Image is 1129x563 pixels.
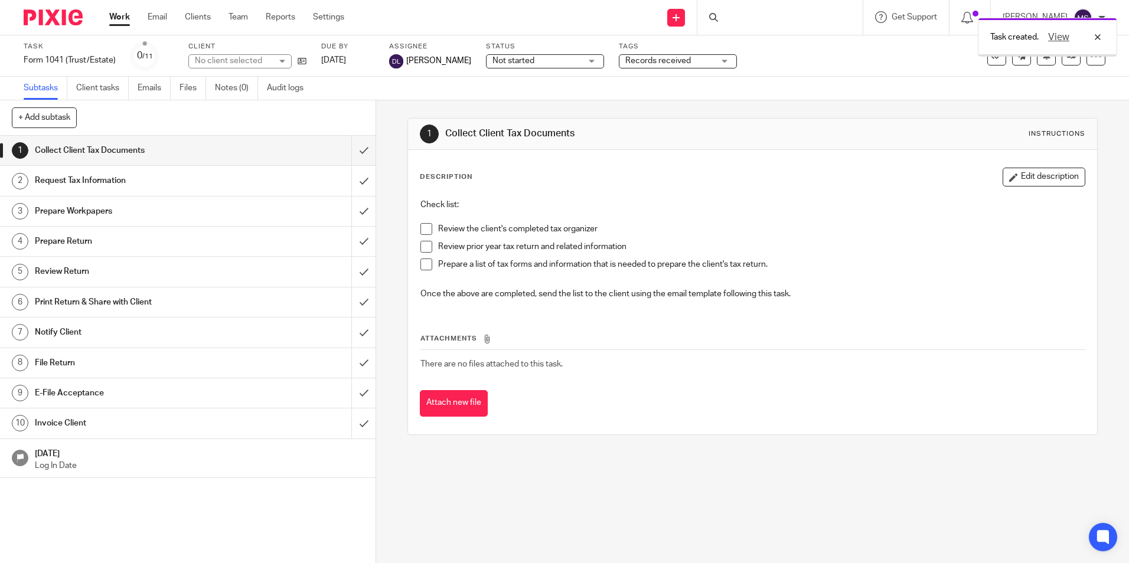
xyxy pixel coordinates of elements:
h1: Prepare Return [35,233,238,250]
h1: Request Tax Information [35,172,238,189]
div: Instructions [1029,129,1085,139]
p: Once the above are completed, send the list to the client using the email template following this... [420,288,1084,300]
div: 4 [12,233,28,250]
a: Emails [138,77,171,100]
div: 0 [137,49,153,63]
p: Task created. [990,31,1039,43]
span: There are no files attached to this task. [420,360,563,368]
a: Files [180,77,206,100]
button: View [1045,30,1073,44]
a: Email [148,11,167,23]
h1: Print Return & Share with Client [35,293,238,311]
label: Client [188,42,306,51]
span: [DATE] [321,56,346,64]
a: Audit logs [267,77,312,100]
p: Prepare a list of tax forms and information that is needed to prepare the client's tax return. [438,258,1084,270]
h1: Collect Client Tax Documents [35,142,238,159]
img: svg%3E [1073,8,1092,27]
button: Attach new file [420,390,488,417]
div: 8 [12,355,28,371]
h1: File Return [35,354,238,372]
span: Records received [625,57,691,65]
p: Check list: [420,199,1084,211]
a: Work [109,11,130,23]
label: Due by [321,42,374,51]
h1: [DATE] [35,445,364,460]
div: 10 [12,415,28,431]
h1: Collect Client Tax Documents [445,127,778,140]
p: Review prior year tax return and related information [438,241,1084,253]
div: 7 [12,324,28,341]
p: Review the client's completed tax organizer [438,223,1084,235]
img: svg%3E [389,54,403,68]
div: 5 [12,264,28,280]
h1: Notify Client [35,323,238,341]
a: Client tasks [76,77,129,100]
h1: Review Return [35,263,238,280]
p: Log In Date [35,460,364,472]
img: Pixie [24,9,83,25]
small: /11 [142,53,153,60]
a: Settings [313,11,344,23]
a: Team [229,11,248,23]
div: 1 [420,125,439,143]
a: Reports [266,11,295,23]
div: Form 1041 (Trust/Estate) [24,54,116,66]
div: 1 [12,142,28,159]
div: 6 [12,294,28,310]
button: Edit description [1003,168,1085,186]
div: 2 [12,173,28,189]
a: Notes (0) [215,77,258,100]
div: No client selected [195,55,272,67]
label: Status [486,42,604,51]
h1: E-File Acceptance [35,384,238,402]
h1: Invoice Client [35,414,238,432]
span: Not started [492,57,534,65]
label: Task [24,42,116,51]
a: Subtasks [24,77,67,100]
h1: Prepare Workpapers [35,202,238,220]
button: + Add subtask [12,107,77,127]
div: 3 [12,203,28,220]
p: Description [420,172,472,182]
label: Assignee [389,42,471,51]
a: Clients [185,11,211,23]
span: Attachments [420,335,477,342]
span: [PERSON_NAME] [406,55,471,67]
div: 9 [12,385,28,401]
